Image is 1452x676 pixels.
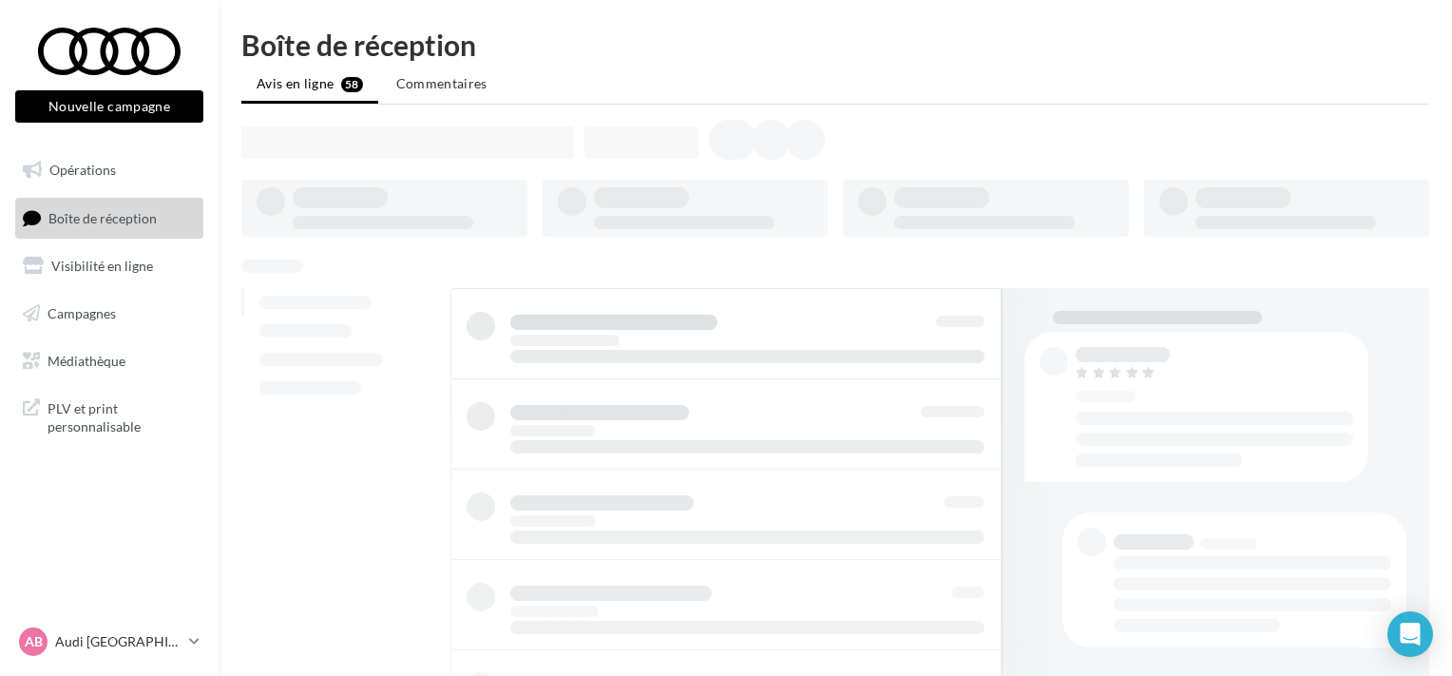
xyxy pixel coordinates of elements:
[48,305,116,321] span: Campagnes
[55,632,181,651] p: Audi [GEOGRAPHIC_DATA]
[11,388,207,444] a: PLV et print personnalisable
[396,75,487,91] span: Commentaires
[48,352,125,368] span: Médiathèque
[11,150,207,190] a: Opérations
[15,90,203,123] button: Nouvelle campagne
[25,632,43,651] span: AB
[48,209,157,225] span: Boîte de réception
[11,246,207,286] a: Visibilité en ligne
[51,258,153,274] span: Visibilité en ligne
[15,624,203,660] a: AB Audi [GEOGRAPHIC_DATA]
[48,396,196,436] span: PLV et print personnalisable
[1387,611,1433,657] div: Open Intercom Messenger
[49,162,116,178] span: Opérations
[11,341,207,381] a: Médiathèque
[11,294,207,334] a: Campagnes
[241,30,1429,59] div: Boîte de réception
[11,198,207,239] a: Boîte de réception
